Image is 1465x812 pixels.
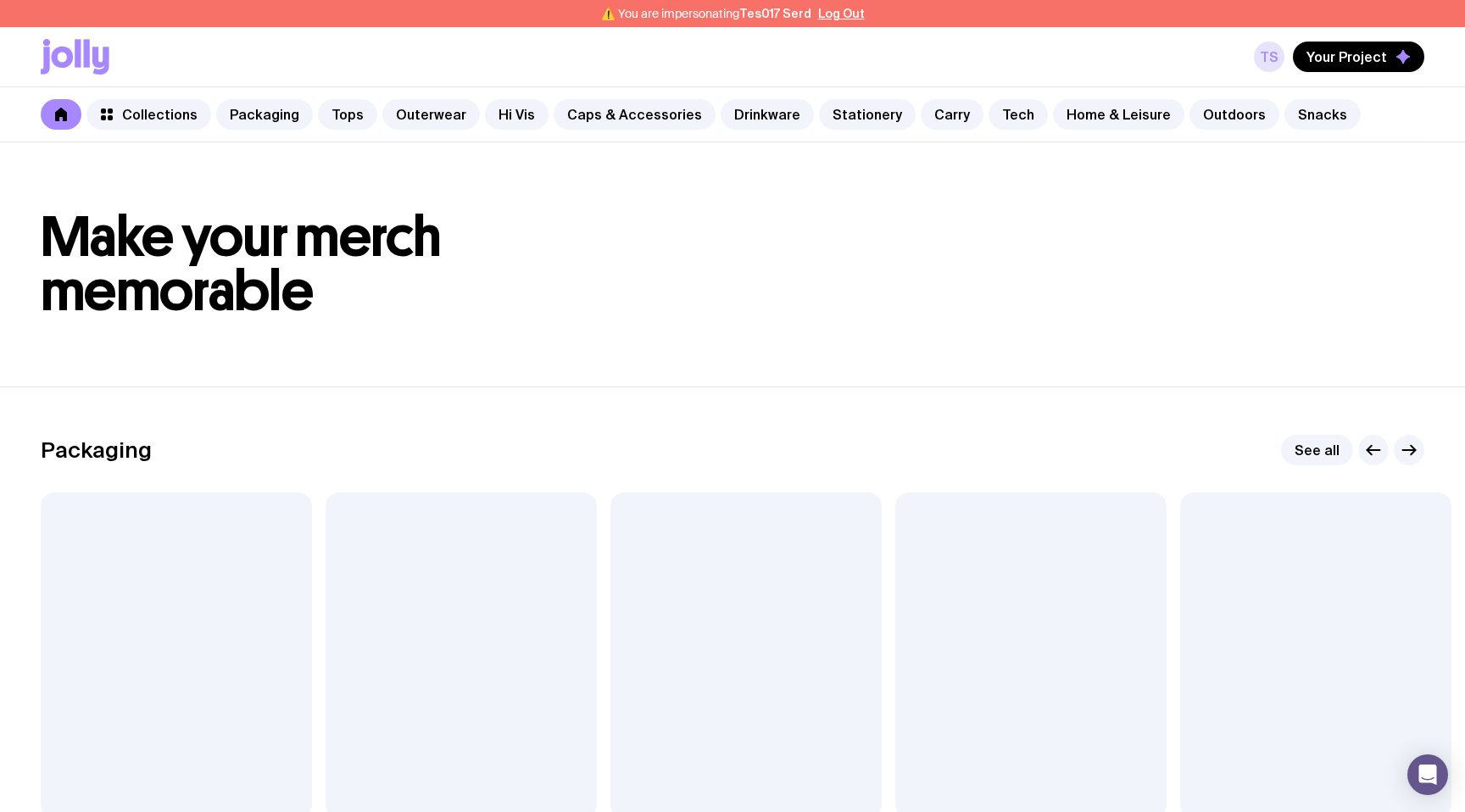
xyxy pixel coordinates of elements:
[989,99,1048,130] a: Tech
[485,99,549,130] a: Hi Vis
[216,99,313,130] a: Packaging
[41,203,442,325] span: Make your merch memorable
[818,7,865,20] button: Log Out
[739,7,811,20] span: Tes017 Serd
[382,99,480,130] a: Outerwear
[1407,754,1448,795] div: Open Intercom Messenger
[554,99,716,130] a: Caps & Accessories
[1053,99,1184,130] a: Home & Leisure
[1306,48,1387,65] span: Your Project
[318,99,377,130] a: Tops
[601,7,811,20] span: ⚠️ You are impersonating
[1293,42,1424,72] button: Your Project
[819,99,916,130] a: Stationery
[1189,99,1279,130] a: Outdoors
[1284,99,1361,130] a: Snacks
[721,99,814,130] a: Drinkware
[1254,42,1284,72] a: TS
[122,106,198,123] span: Collections
[921,99,983,130] a: Carry
[41,437,152,463] h2: Packaging
[1281,435,1353,465] a: See all
[86,99,211,130] a: Collections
